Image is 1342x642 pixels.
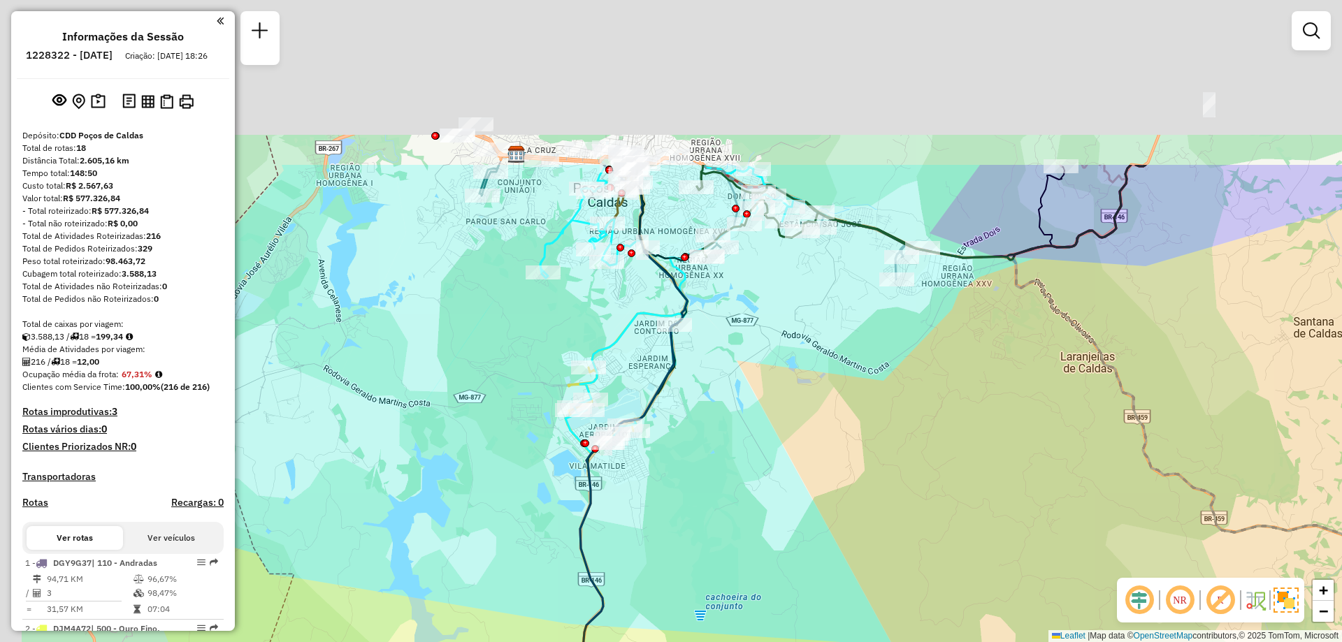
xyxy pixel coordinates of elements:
button: Centralizar mapa no depósito ou ponto de apoio [69,91,88,112]
h4: Clientes Priorizados NR: [22,441,224,453]
td: 3 [46,586,133,600]
a: OpenStreetMap [1134,631,1193,641]
div: Total de Atividades Roteirizadas: [22,230,224,242]
strong: R$ 577.326,84 [63,193,120,203]
span: DGY9G37 [53,557,92,568]
em: Opções [197,624,205,632]
span: Ocultar deslocamento [1123,583,1156,617]
a: Nova sessão e pesquisa [246,17,274,48]
button: Visualizar Romaneio [157,92,176,112]
span: − [1319,602,1328,620]
td: 98,47% [147,586,217,600]
td: 94,71 KM [46,572,133,586]
button: Visualizar relatório de Roteirização [138,92,157,110]
a: Rotas [22,497,48,509]
button: Ver veículos [123,526,219,550]
span: + [1319,581,1328,599]
span: DJM4A72 [53,623,91,634]
img: Fluxo de ruas [1244,589,1267,611]
strong: 329 [138,243,152,254]
strong: 3 [112,405,117,418]
div: 216 / 18 = [22,356,224,368]
strong: 199,34 [96,331,123,342]
span: Exibir rótulo [1204,583,1237,617]
div: - Total roteirizado: [22,205,224,217]
div: - Total não roteirizado: [22,217,224,230]
div: Tempo total: [22,167,224,180]
h4: Rotas improdutivas: [22,406,224,418]
td: 96,67% [147,572,217,586]
em: Rota exportada [210,558,218,567]
strong: 148:50 [70,168,97,178]
h4: Transportadoras [22,471,224,483]
span: Clientes com Service Time: [22,381,125,392]
i: Meta Caixas/viagem: 193,00 Diferença: 6,34 [126,333,133,341]
td: 31,57 KM [46,602,133,616]
button: Painel de Sugestão [88,91,108,112]
div: Total de caixas por viagem: [22,318,224,330]
i: % de utilização da cubagem [134,589,144,597]
a: Exibir filtros [1297,17,1325,45]
div: Custo total: [22,180,224,192]
i: Total de rotas [70,333,79,341]
i: % de utilização do peso [134,575,144,583]
td: 07:04 [147,602,217,616]
div: Total de rotas: [22,142,224,154]
strong: (216 de 216) [161,381,210,392]
h6: 1228322 - [DATE] [26,49,113,61]
em: Opções [197,558,205,567]
strong: 12,00 [77,356,99,367]
strong: R$ 2.567,63 [66,180,113,191]
span: 1 - [25,557,157,568]
i: Tempo total em rota [134,605,140,613]
div: Peso total roteirizado: [22,255,224,268]
td: / [25,586,32,600]
strong: 2.605,16 km [80,155,129,166]
strong: 0 [101,423,107,435]
img: Exibir/Ocultar setores [1274,588,1299,613]
div: Total de Pedidos não Roteirizados: [22,293,224,305]
div: Total de Atividades não Roteirizadas: [22,280,224,293]
strong: 100,00% [125,381,161,392]
strong: 0 [154,293,159,304]
i: Cubagem total roteirizado [22,333,31,341]
div: Criação: [DATE] 18:26 [120,50,213,62]
em: Média calculada utilizando a maior ocupação (%Peso ou %Cubagem) de cada rota da sessão. Rotas cro... [155,370,162,379]
a: Leaflet [1052,631,1085,641]
a: Clique aqui para minimizar o painel [217,13,224,29]
span: | 110 - Andradas [92,557,157,568]
div: Total de Pedidos Roteirizados: [22,242,224,255]
strong: CDD Poços de Caldas [59,130,143,140]
img: CDD Poços de Caldas [507,145,526,163]
div: Cubagem total roteirizado: [22,268,224,280]
div: Distância Total: [22,154,224,167]
button: Imprimir Rotas [176,92,196,112]
em: Rota exportada [210,624,218,632]
i: Total de Atividades [33,589,41,597]
h4: Recargas: 0 [171,497,224,509]
strong: R$ 577.326,84 [92,205,149,216]
strong: 3.588,13 [122,268,157,279]
strong: 0 [162,281,167,291]
div: Valor total: [22,192,224,205]
button: Ver rotas [27,526,123,550]
a: Zoom in [1313,580,1334,601]
div: Depósito: [22,129,224,142]
td: = [25,602,32,616]
h4: Informações da Sessão [62,30,184,43]
button: Exibir sessão original [50,90,69,112]
a: Zoom out [1313,601,1334,622]
span: | [1088,631,1090,641]
i: Total de rotas [51,358,60,366]
button: Logs desbloquear sessão [120,91,138,112]
span: Ocultar NR [1163,583,1197,617]
span: Ocupação média da frota: [22,369,119,379]
i: Total de Atividades [22,358,31,366]
strong: 98.463,72 [106,256,145,266]
div: Média de Atividades por viagem: [22,343,224,356]
strong: 0 [131,440,136,453]
h4: Rotas vários dias: [22,423,224,435]
strong: 67,31% [122,369,152,379]
strong: R$ 0,00 [108,218,138,228]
